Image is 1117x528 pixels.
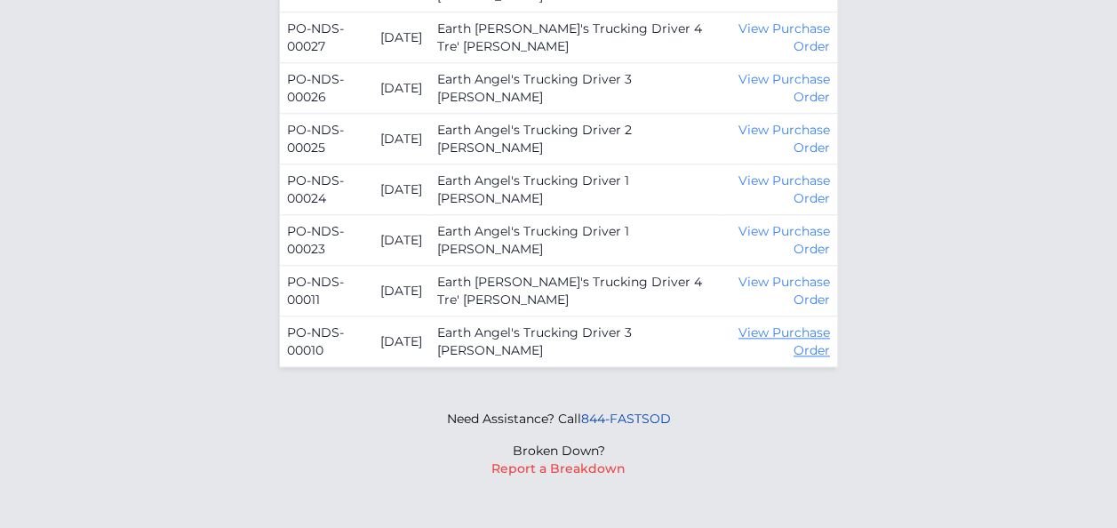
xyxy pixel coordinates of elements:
a: PO-NDS-00011 [287,274,344,308]
a: View Purchase Order [738,20,830,54]
a: PO-NDS-00027 [287,20,344,54]
a: View Purchase Order [738,223,830,257]
p: Broken Down? [447,442,671,460]
td: [DATE] [373,114,430,164]
td: [DATE] [373,316,430,367]
td: Earth Angel's Trucking Driver 1 [PERSON_NAME] [430,164,722,215]
a: PO-NDS-00025 [287,122,344,156]
a: View Purchase Order [738,122,830,156]
td: Earth Angel's Trucking Driver 3 [PERSON_NAME] [430,63,722,114]
td: [DATE] [373,12,430,63]
p: Need Assistance? Call [447,410,671,428]
td: Earth Angel's Trucking Driver 2 [PERSON_NAME] [430,114,722,164]
a: 844-FASTSOD [581,411,671,427]
td: [DATE] [373,266,430,316]
td: Earth Angel's Trucking Driver 1 [PERSON_NAME] [430,215,722,266]
a: View Purchase Order [738,274,830,308]
td: [DATE] [373,215,430,266]
td: [DATE] [373,164,430,215]
td: Earth [PERSON_NAME]'s Trucking Driver 4 Tre' [PERSON_NAME] [430,266,722,316]
td: [DATE] [373,63,430,114]
a: PO-NDS-00024 [287,172,344,206]
a: PO-NDS-00023 [287,223,344,257]
a: View Purchase Order [738,172,830,206]
a: View Purchase Order [738,71,830,105]
a: PO-NDS-00026 [287,71,344,105]
a: View Purchase Order [738,324,830,358]
a: PO-NDS-00010 [287,324,344,358]
td: Earth Angel's Trucking Driver 3 [PERSON_NAME] [430,316,722,367]
button: Report a Breakdown [491,460,626,477]
td: Earth [PERSON_NAME]'s Trucking Driver 4 Tre' [PERSON_NAME] [430,12,722,63]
